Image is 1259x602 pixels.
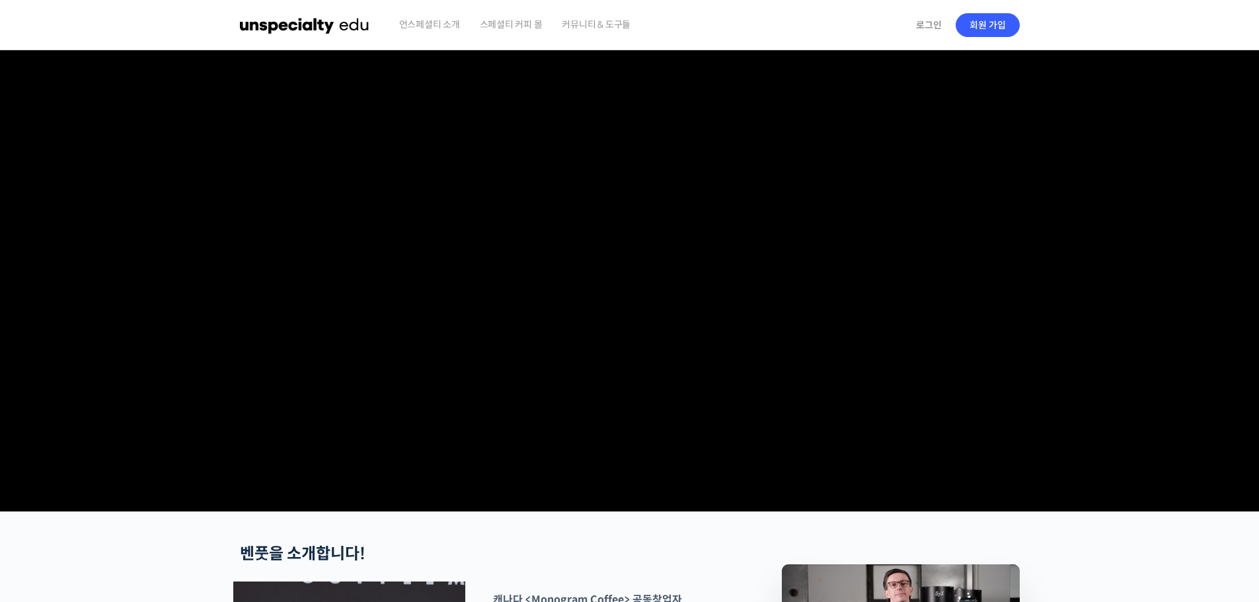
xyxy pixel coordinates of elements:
h2: 벤풋을 소개합니다! [240,545,712,564]
a: 회원 가입 [956,13,1020,37]
a: 로그인 [908,10,950,40]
